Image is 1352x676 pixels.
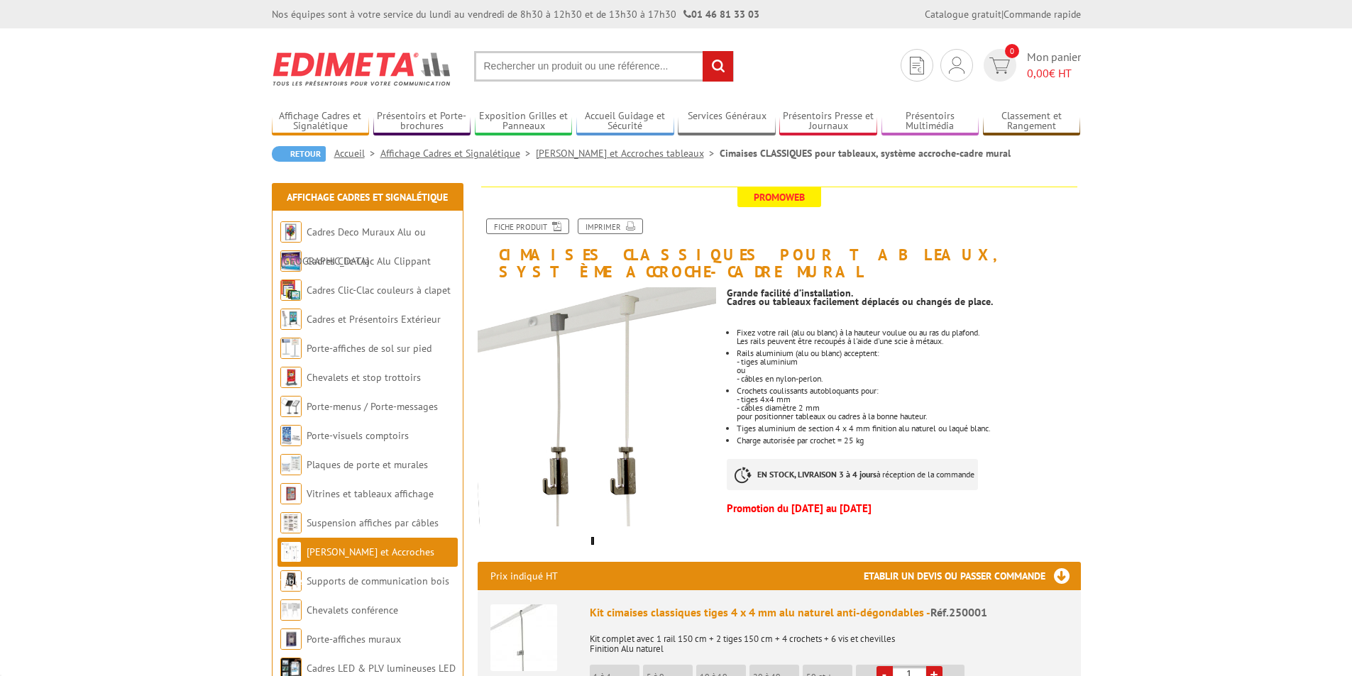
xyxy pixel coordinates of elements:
[881,110,979,133] a: Présentoirs Multimédia
[757,469,876,480] strong: EN STOCK, LIVRAISON 3 à 4 jours
[578,218,643,234] a: Imprimer
[307,255,431,267] a: Cadres Clic-Clac Alu Clippant
[490,562,558,590] p: Prix indiqué HT
[287,191,448,204] a: Affichage Cadres et Signalétique
[307,575,449,587] a: Supports de communication bois
[307,487,434,500] a: Vitrines et tableaux affichage
[720,146,1011,160] li: Cimaises CLASSIQUES pour tableaux, système accroche-cadre mural
[727,289,1080,297] p: Grande facilité d’installation.
[307,429,409,442] a: Porte-visuels comptoirs
[737,387,1080,395] p: Crochets coulissants autobloquants pour:
[272,110,370,133] a: Affichage Cadres et Signalétique
[910,57,924,74] img: devis rapide
[737,366,1080,375] p: ou
[280,396,302,417] img: Porte-menus / Porte-messages
[737,358,1080,366] p: - tiges aluminium
[307,371,421,384] a: Chevalets et stop trottoirs
[486,218,569,234] a: Fiche produit
[590,604,1068,621] div: Kit cimaises classiques tiges 4 x 4 mm alu naturel anti-dégondables -
[737,375,1080,383] p: - câbles en nylon-perlon.
[737,424,1080,433] li: Tiges aluminium de section 4 x 4 mm finition alu naturel ou laqué blanc.
[989,57,1010,74] img: devis rapide
[307,604,398,616] a: Chevalets conférence
[737,412,1080,421] p: pour positionner tableaux ou cadres à la bonne hauteur.
[737,187,821,207] span: Promoweb
[307,458,428,471] a: Plaques de porte et murales
[683,8,759,21] strong: 01 46 81 33 03
[727,459,978,490] p: à réception de la commande
[280,599,302,621] img: Chevalets conférence
[925,8,1001,21] a: Catalogue gratuit
[280,221,302,243] img: Cadres Deco Muraux Alu ou Bois
[307,313,441,326] a: Cadres et Présentoirs Extérieur
[272,7,759,21] div: Nos équipes sont à votre service du lundi au vendredi de 8h30 à 12h30 et de 13h30 à 17h30
[280,545,434,587] a: [PERSON_NAME] et Accroches tableaux
[727,297,1080,306] p: Cadres ou tableaux facilement déplacés ou changés de place.
[1027,66,1049,80] span: 0,00
[1027,49,1081,82] span: Mon panier
[478,287,717,526] img: 250004_250003_kit_cimaise_cable_nylon_perlon.jpg
[307,633,401,645] a: Porte-affiches muraux
[307,342,432,355] a: Porte-affiches de sol sur pied
[280,541,302,563] img: Cimaises et Accroches tableaux
[373,110,471,133] a: Présentoirs et Porte-brochures
[737,328,1080,337] p: Fixez votre rail (alu ou blanc) à la hauteur voulue ou au ras du plafond.
[280,309,302,330] img: Cadres et Présentoirs Extérieur
[272,43,453,95] img: Edimeta
[576,110,674,133] a: Accueil Guidage et Sécurité
[280,483,302,504] img: Vitrines et tableaux affichage
[727,504,1080,513] p: Promotion du [DATE] au [DATE]
[307,662,456,675] a: Cadres LED & PLV lumineuses LED
[280,425,302,446] img: Porte-visuels comptoirs
[590,624,1068,654] p: Kit complet avec 1 rail 150 cm + 2 tiges 150 cm + 4 crochets + 6 vis et chevilles Finition Alu na...
[280,226,426,267] a: Cadres Deco Muraux Alu ou [GEOGRAPHIC_DATA]
[334,147,380,160] a: Accueil
[1004,8,1081,21] a: Commande rapide
[474,51,734,82] input: Rechercher un produit ou une référence...
[536,147,720,160] a: [PERSON_NAME] et Accroches tableaux
[737,436,1080,445] li: Charge autorisée par crochet = 25 kg
[280,338,302,359] img: Porte-affiches de sol sur pied
[737,404,1080,412] p: - câbles diamètre 2 mm
[1027,65,1081,82] span: € HT
[703,51,733,82] input: rechercher
[737,395,1080,404] p: - tiges 4x4 mm
[307,400,438,413] a: Porte-menus / Porte-messages
[737,349,1080,358] p: Rails aluminium (alu ou blanc) acceptent:
[280,628,302,650] img: Porte-affiches muraux
[678,110,776,133] a: Services Généraux
[272,146,326,162] a: Retour
[380,147,536,160] a: Affichage Cadres et Signalétique
[280,512,302,533] img: Suspension affiches par câbles
[864,562,1081,590] h3: Etablir un devis ou passer commande
[980,49,1081,82] a: devis rapide 0 Mon panier 0,00€ HT
[1005,44,1019,58] span: 0
[280,279,302,301] img: Cadres Clic-Clac couleurs à clapet
[925,7,1081,21] div: |
[737,337,1080,345] p: Les rails peuvent être recoupés à l'aide d'une scie à métaux.
[983,110,1081,133] a: Classement et Rangement
[307,284,451,297] a: Cadres Clic-Clac couleurs à clapet
[280,367,302,388] img: Chevalets et stop trottoirs
[490,604,557,671] img: Kit cimaises classiques tiges 4 x 4 mm alu naturel anti-dégondables
[475,110,573,133] a: Exposition Grilles et Panneaux
[307,516,439,529] a: Suspension affiches par câbles
[949,57,964,74] img: devis rapide
[779,110,877,133] a: Présentoirs Presse et Journaux
[930,605,987,619] span: Réf.250001
[280,454,302,475] img: Plaques de porte et murales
